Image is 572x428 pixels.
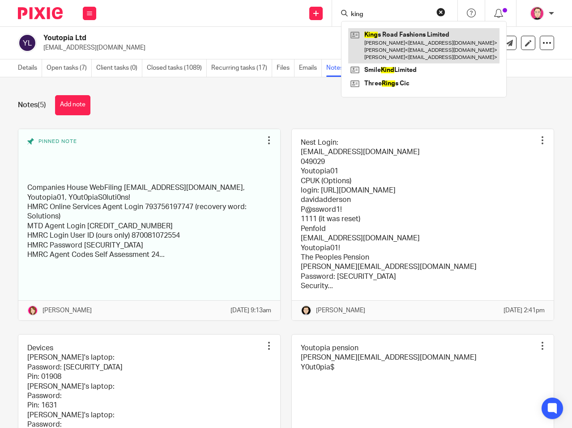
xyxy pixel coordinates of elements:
[530,6,544,21] img: Bradley%20-%20Pink.png
[96,59,142,77] a: Client tasks (0)
[18,101,46,110] h1: Notes
[350,11,431,19] input: Search
[436,8,445,17] button: Clear
[38,101,46,109] span: (5)
[27,138,262,176] div: Pinned note
[43,43,432,52] p: [EMAIL_ADDRESS][DOMAIN_NAME]
[27,305,38,316] img: Katherine%20-%20Pink%20cartoon.png
[326,59,357,77] a: Notes (5)
[47,59,92,77] a: Open tasks (7)
[43,306,92,315] p: [PERSON_NAME]
[43,34,354,43] h2: Youtopia Ltd
[147,59,207,77] a: Closed tasks (1089)
[55,95,90,115] button: Add note
[18,7,63,19] img: Pixie
[277,59,295,77] a: Files
[504,306,545,315] p: [DATE] 2:41pm
[211,59,272,77] a: Recurring tasks (17)
[18,34,37,52] img: svg%3E
[18,59,42,77] a: Details
[299,59,322,77] a: Emails
[316,306,365,315] p: [PERSON_NAME]
[231,306,271,315] p: [DATE] 9:13am
[301,305,312,316] img: DavidBlack.format_png.resize_200x.png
